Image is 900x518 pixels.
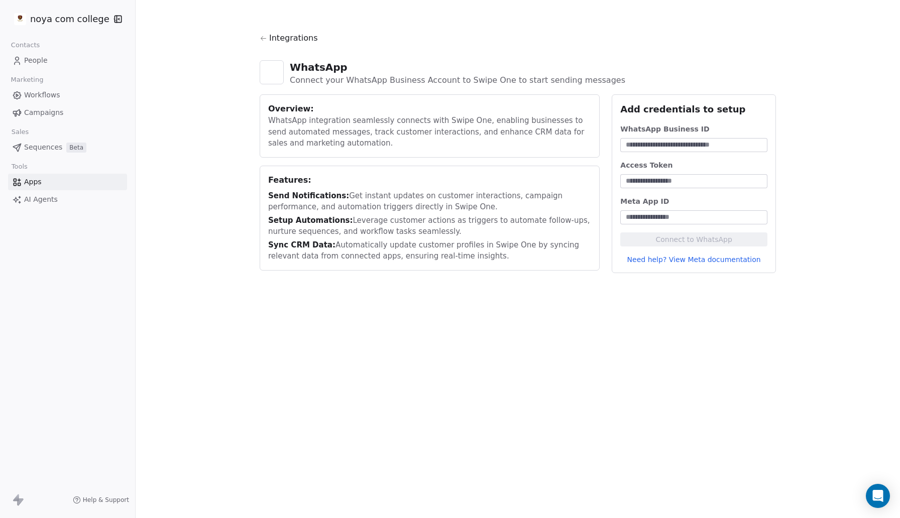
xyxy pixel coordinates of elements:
[8,174,127,190] a: Apps
[268,216,353,225] span: Setup Automations:
[268,190,591,213] div: Get instant updates on customer interactions, campaign performance, and automation triggers direc...
[8,191,127,208] a: AI Agents
[30,13,109,26] span: noya com college
[8,104,127,121] a: Campaigns
[73,496,129,504] a: Help & Support
[290,74,625,86] div: Connect your WhatsApp Business Account to Swipe One to start sending messages
[24,107,63,118] span: Campaigns
[268,115,591,149] div: WhatsApp integration seamlessly connects with Swipe One, enabling businesses to send automated me...
[268,103,591,115] div: Overview:
[268,191,349,200] span: Send Notifications:
[620,232,767,246] button: Connect to WhatsApp
[269,32,318,44] span: Integrations
[620,160,767,170] div: Access Token
[290,60,625,74] div: WhatsApp
[12,11,107,28] button: noya com college
[24,55,48,66] span: People
[265,65,279,79] img: whatsapp.svg
[268,239,591,262] div: Automatically update customer profiles in Swipe One by syncing relevant data from connected apps,...
[620,254,767,265] a: Need help? View Meta documentation
[7,159,32,174] span: Tools
[8,139,127,156] a: SequencesBeta
[620,124,767,134] div: WhatsApp Business ID
[620,196,767,206] div: Meta App ID
[7,72,48,87] span: Marketing
[268,215,591,237] div: Leverage customer actions as triggers to automate follow-ups, nurture sequences, and workflow tas...
[14,13,26,25] img: %C3%97%C2%9C%C3%97%C2%95%C3%97%C2%92%C3%97%C2%95%20%C3%97%C2%9E%C3%97%C2%9B%C3%97%C2%9C%C3%97%C2%...
[620,103,767,116] div: Add credentials to setup
[24,177,42,187] span: Apps
[8,87,127,103] a: Workflows
[260,32,776,52] a: Integrations
[8,52,127,69] a: People
[268,240,335,249] span: Sync CRM Data:
[83,496,129,504] span: Help & Support
[24,194,58,205] span: AI Agents
[24,90,60,100] span: Workflows
[268,174,591,186] div: Features:
[7,124,33,140] span: Sales
[7,38,44,53] span: Contacts
[66,143,86,153] span: Beta
[24,142,62,153] span: Sequences
[866,484,890,508] div: Open Intercom Messenger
